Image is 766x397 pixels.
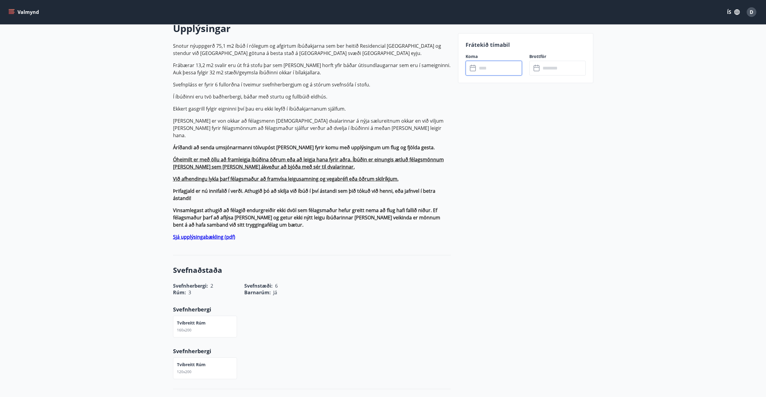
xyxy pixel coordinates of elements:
[173,234,235,240] a: Sjá upplýsingabækling (pdf)
[466,41,586,49] p: Frátekið tímabil
[173,144,435,151] strong: Áríðandi að senda umsjónarmanni tölvupóst [PERSON_NAME] fyrir komu með upplýsingum um flug og fjö...
[177,328,191,333] span: 160x200
[173,347,451,355] p: Svefnherbergi
[529,53,586,60] label: Brottför
[744,5,759,19] button: D
[7,7,41,18] button: menu
[173,62,451,76] p: Frábærar 13,2 m2 svalir eru út frá stofu þar sem [PERSON_NAME] horft yfir báðar útisundlaugarnar ...
[173,207,440,228] strong: Vinsamlegast athugið að félagið endurgreiðir ekki dvöl sem félagsmaður hefur greitt nema að flug ...
[173,117,451,139] p: [PERSON_NAME] er von okkar að félagsmenn [DEMOGRAPHIC_DATA] dvalarinnar á nýja sælureitnum okkar ...
[177,369,191,374] span: 120x200
[173,289,186,296] span: Rúm :
[173,42,451,57] p: Snotur nýuppgerð 75,1 m2 íbúð í rólegum og afgirtum íbúðakjarna sem ber heitið Residencial [GEOGR...
[173,156,444,170] ins: Óheimilt er með öllu að framleigja íbúðina öðrum eða að leigja hana fyrir aðra. Íbúðin er einungi...
[273,289,277,296] span: Já
[173,93,451,100] p: Í íbúðinni eru tvö baðherbergi, báðar með sturtu og fullbúið eldhús.
[173,22,451,35] h2: Upplýsingar
[466,53,522,60] label: Koma
[173,305,451,313] p: Svefnherbergi
[724,7,743,18] button: ÍS
[173,176,399,182] ins: Við afhendingu lykla þarf félagsmaður að framvísa leigusamning og vegabréfi eða öðrum skilríkjum.
[750,9,753,15] span: D
[244,289,271,296] span: Barnarúm :
[177,362,206,368] p: Tvíbreitt rúm
[173,105,451,112] p: Ekkert gasgrill fylgir eigninni því þau eru ekki leyfð í íbúðakjarnanum sjálfum.
[173,265,451,275] h3: Svefnaðstaða
[177,320,206,326] p: Tvíbreitt rúm
[188,289,191,296] span: 3
[173,188,435,202] strong: Þrifagjald er nú innifalið í verði. Athugið þó að skilja við íbúð í því ástandi sem þið tókuð við...
[173,81,451,88] p: Svefnpláss er fyrir 6 fullorðna í tveimur svefnherbergjum og á stórum svefnsófa í stofu.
